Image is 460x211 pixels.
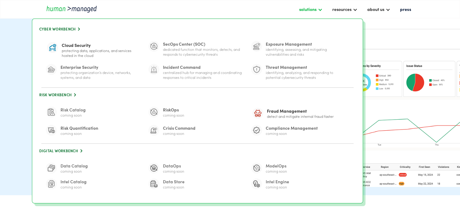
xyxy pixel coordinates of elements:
[148,125,246,136] a: Crisis CommandComing soon
[61,107,86,113] div: Risk Catalog
[251,163,349,174] a: ModelOpsComing soon
[46,178,144,189] a: Intel CatalogComing soon
[38,25,357,33] a: Cyber Workbench
[251,125,349,136] a: Compliance ManagementComing soon
[61,169,88,174] div: Coming soon
[163,178,185,185] div: Data Store
[266,131,318,136] div: Coming soon
[251,41,349,59] a: Exposure ManagementIdentifying, assessing, and mitigating vulnerabilities and risks
[299,5,316,13] div: solutions
[61,64,144,70] div: Enterprise Security
[61,113,86,118] div: Coming soon
[32,19,414,203] nav: solutions
[46,64,144,80] a: Enterprise SecurityProtecting organization's device, networks, systems, and data
[38,147,357,155] a: Digital Workbench
[163,125,195,131] div: Crisis Command
[266,163,287,169] div: ModelOps
[75,27,80,31] span: 
[163,113,184,118] div: Coming soon
[62,48,143,58] div: Protecting data, applications, and services hosted in the cloud
[266,169,287,174] div: Coming soon
[163,41,246,47] div: SecOps Center (SOC)
[46,163,144,174] a: Data CatalogComing soon
[61,125,98,131] div: Risk Quantification
[163,169,184,174] div: Coming soon
[266,185,289,189] div: Coming soon
[266,41,349,47] div: Exposure Management
[267,114,334,119] div: detect and Mitigate Internal Fraud Faster
[46,5,101,13] a: home
[61,70,144,80] div: Protecting organization's device, networks, systems, and data
[163,185,185,189] div: Coming soon
[251,64,349,80] a: Threat ManagementIdentifying, analyzing, and responding to potential cybersecurity threats
[148,64,246,80] a: Incident CommandCentralized hub for managing and coordinating responses to critical incidents
[266,64,349,70] div: Threat Management
[148,41,246,59] a: SecOps Center (SOC)Dedicated function that monitors, detects, and responds to cybersecurity threats
[296,4,325,14] div: solutions
[266,70,349,80] div: Identifying, analyzing, and responding to potential cybersecurity threats
[148,163,246,174] a: DataOpsComing soon
[78,149,83,153] span: 
[71,93,76,97] span: 
[163,107,184,113] div: RiskOps
[251,178,349,189] a: Intel EngineComing soon
[163,70,246,80] div: Centralized hub for managing and coordinating responses to critical incidents
[61,131,98,136] div: Coming soon
[163,163,184,169] div: DataOps
[61,178,87,185] div: Intel Catalog
[46,125,144,136] a: Risk QuantificationComing soon
[46,41,144,59] a: Cloud SecurityProtecting data, applications, and services hosted in the cloud
[251,107,349,120] a: Fraud Managementdetect and Mitigate Internal Fraud Faster
[148,107,246,120] a: RiskOpsComing soon
[46,107,144,120] a: Risk CatalogComing soon
[266,178,289,185] div: Intel Engine
[364,4,393,14] div: about us
[266,125,318,131] div: Compliance Management
[397,4,414,14] a: press
[148,178,246,189] a: Data StoreComing soon
[61,185,87,189] div: Coming soon
[163,64,246,70] div: Incident Command
[367,5,384,13] div: about us
[332,5,351,13] div: resources
[163,47,246,57] div: Dedicated function that monitors, detects, and responds to cybersecurity threats
[266,47,349,57] div: Identifying, assessing, and mitigating vulnerabilities and risks
[38,91,357,99] a: Risk Workbench
[267,108,334,114] div: Fraud Management
[61,163,88,169] div: Data Catalog
[163,131,195,136] div: Coming soon
[329,4,360,14] div: resources
[62,42,143,48] div: Cloud Security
